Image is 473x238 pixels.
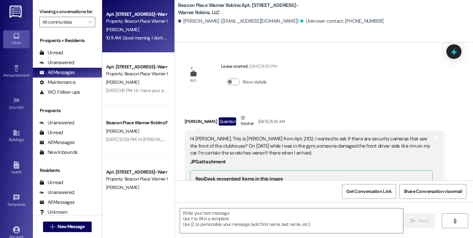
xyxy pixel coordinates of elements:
[39,179,63,186] div: Unread
[346,188,392,195] span: Get Conversation Link
[39,119,74,126] div: Unanswered
[195,176,283,182] b: ResiDesk recognized items in this image
[185,114,443,131] div: [PERSON_NAME]
[3,95,30,113] a: Site Visit •
[219,117,236,126] div: Question
[106,176,167,182] div: Property: Beacon Place Warner Robins
[106,18,167,25] div: Property: Beacon Place Warner Robins
[221,63,277,72] div: Lease started
[3,30,30,48] a: Inbox
[178,2,309,16] b: Beacon Place Warner Robins: Apt. [STREET_ADDRESS]-Warner Robins, LLC
[10,6,23,18] img: ResiDesk Logo
[88,19,92,25] i: 
[3,127,30,145] a: Buildings
[106,11,167,18] div: Apt. [STREET_ADDRESS]-Warner Robins, LLC
[106,63,167,70] div: Apt. [STREET_ADDRESS]-Warner Robins, LLC
[418,217,428,224] span: Send
[43,222,92,232] button: New Message
[33,107,102,114] div: Prospects
[190,158,226,165] b: JPG attachment
[50,224,55,229] i: 
[39,189,74,196] div: Unanswered
[452,218,457,224] i: 
[178,18,299,25] div: [PERSON_NAME]. ([EMAIL_ADDRESS][DOMAIN_NAME])
[39,209,67,216] div: Unknown
[410,218,415,224] i: 
[404,188,462,195] span: Share Conversation via email
[39,49,63,56] div: Unread
[39,79,76,86] div: Maintenance
[106,35,263,41] div: 10:11 AM: Good morning. I don't have a response to this question. Did you send one?
[57,223,84,230] span: New Message
[106,79,139,85] span: [PERSON_NAME]
[39,89,80,96] div: WO Follow-ups
[25,201,26,206] span: •
[24,104,25,109] span: •
[106,27,139,33] span: [PERSON_NAME]
[239,114,255,128] div: Neutral
[190,77,196,84] div: WO
[39,199,75,206] div: All Messages
[39,139,75,146] div: All Messages
[403,213,435,228] button: Send
[42,17,85,27] input: All communities
[29,72,30,77] span: •
[106,128,139,134] span: [PERSON_NAME]
[39,149,78,156] div: New Inbounds
[342,184,396,199] button: Get Conversation Link
[39,129,63,136] div: Unread
[33,37,102,44] div: Prospects + Residents
[190,135,433,156] div: Hi [PERSON_NAME]. This is [PERSON_NAME] from Apt. 2102. I wanted to ask if there are security cam...
[39,69,75,76] div: All Messages
[248,63,277,70] div: [DATE] 8:00 PM
[106,119,167,126] div: Beacon Place Warner Robins Prospect
[39,59,74,66] div: Unanswered
[33,167,102,174] div: Residents
[257,118,285,125] div: [DATE] 8:35 AM
[399,184,466,199] button: Share Conversation via email
[3,159,30,177] a: Leads
[106,87,246,93] div: [DATE] 1:18 PM: Hi, I have your printed renewal ready if you want to stop by.
[106,184,139,190] span: [PERSON_NAME]
[106,169,167,176] div: Apt. [STREET_ADDRESS]-Warner Robins, LLC
[242,79,267,85] label: Show details
[300,18,383,25] div: Unknown contact: [PHONE_NUMBER]
[106,70,167,77] div: Property: Beacon Place Warner Robins
[39,7,95,17] label: Viewing conversations for
[3,192,30,210] a: Templates •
